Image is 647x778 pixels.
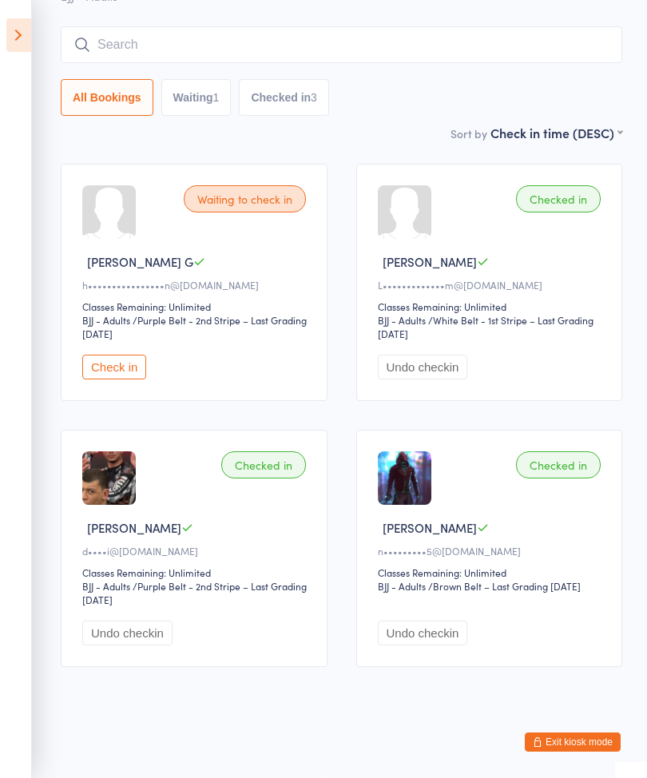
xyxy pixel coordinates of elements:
[311,91,317,104] div: 3
[516,451,601,478] div: Checked in
[82,313,130,327] div: BJJ - Adults
[383,519,477,536] span: [PERSON_NAME]
[87,253,193,270] span: [PERSON_NAME] G
[61,26,622,63] input: Search
[239,79,329,116] button: Checked in3
[82,566,311,579] div: Classes Remaining: Unlimited
[428,579,581,593] span: / Brown Belt – Last Grading [DATE]
[82,579,130,593] div: BJJ - Adults
[383,253,477,270] span: [PERSON_NAME]
[82,579,307,606] span: / Purple Belt - 2nd Stripe – Last Grading [DATE]
[490,124,622,141] div: Check in time (DESC)
[82,300,311,313] div: Classes Remaining: Unlimited
[378,579,426,593] div: BJJ - Adults
[82,355,146,379] button: Check in
[378,621,468,645] button: Undo checkin
[378,355,468,379] button: Undo checkin
[184,185,306,212] div: Waiting to check in
[378,566,606,579] div: Classes Remaining: Unlimited
[378,278,606,292] div: L•••••••••••••m@[DOMAIN_NAME]
[525,732,621,752] button: Exit kiosk mode
[82,313,307,340] span: / Purple Belt - 2nd Stripe – Last Grading [DATE]
[378,313,426,327] div: BJJ - Adults
[213,91,220,104] div: 1
[221,451,306,478] div: Checked in
[161,79,232,116] button: Waiting1
[82,451,136,505] img: image1730327051.png
[378,451,431,505] img: image1727763841.png
[82,278,311,292] div: h••••••••••••••••n@[DOMAIN_NAME]
[516,185,601,212] div: Checked in
[61,79,153,116] button: All Bookings
[378,300,606,313] div: Classes Remaining: Unlimited
[378,313,593,340] span: / White Belt - 1st Stripe – Last Grading [DATE]
[451,125,487,141] label: Sort by
[87,519,181,536] span: [PERSON_NAME]
[378,544,606,558] div: n•••••••••5@[DOMAIN_NAME]
[82,621,173,645] button: Undo checkin
[82,544,311,558] div: d••••i@[DOMAIN_NAME]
